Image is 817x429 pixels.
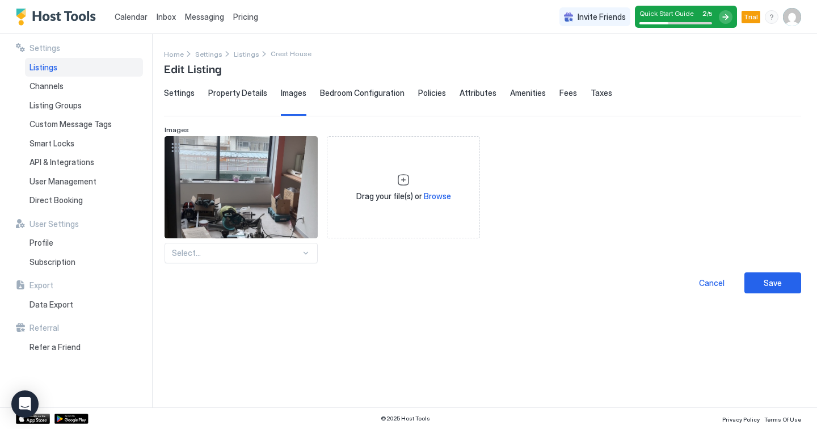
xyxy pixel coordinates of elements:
[115,12,148,22] span: Calendar
[510,88,546,98] span: Amenities
[25,233,143,253] a: Profile
[54,414,89,424] a: Google Play Store
[30,43,60,53] span: Settings
[16,9,101,26] a: Host Tools Logo
[16,414,50,424] a: App Store
[164,48,184,60] a: Home
[699,277,725,289] div: Cancel
[30,62,57,73] span: Listings
[783,8,801,26] div: User profile
[157,11,176,23] a: Inbox
[115,11,148,23] a: Calendar
[578,12,626,22] span: Invite Friends
[559,88,577,98] span: Fees
[424,191,451,201] span: Browse
[25,115,143,134] a: Custom Message Tags
[591,88,612,98] span: Taxes
[765,10,778,24] div: menu
[381,415,430,422] span: © 2025 Host Tools
[25,338,143,357] a: Refer a Friend
[157,12,176,22] span: Inbox
[25,153,143,172] a: API & Integrations
[30,257,75,267] span: Subscription
[165,125,189,134] span: Images
[25,295,143,314] a: Data Export
[30,323,59,333] span: Referral
[234,50,259,58] span: Listings
[185,11,224,23] a: Messaging
[30,300,73,310] span: Data Export
[234,48,259,60] div: Breadcrumb
[30,119,112,129] span: Custom Message Tags
[165,136,318,238] div: View image
[195,48,222,60] div: Breadcrumb
[460,88,496,98] span: Attributes
[764,416,801,423] span: Terms Of Use
[707,10,712,18] span: / 5
[233,12,258,22] span: Pricing
[30,280,53,291] span: Export
[164,48,184,60] div: Breadcrumb
[281,88,306,98] span: Images
[25,253,143,272] a: Subscription
[30,238,53,248] span: Profile
[30,176,96,187] span: User Management
[722,413,760,424] a: Privacy Policy
[744,272,801,293] button: Save
[30,342,81,352] span: Refer a Friend
[164,88,195,98] span: Settings
[11,390,39,418] div: Open Intercom Messenger
[744,12,758,22] span: Trial
[764,413,801,424] a: Terms Of Use
[25,58,143,77] a: Listings
[25,77,143,96] a: Channels
[271,49,311,58] span: Breadcrumb
[639,9,694,18] span: Quick Start Guide
[683,272,740,293] button: Cancel
[30,138,74,149] span: Smart Locks
[25,96,143,115] a: Listing Groups
[30,81,64,91] span: Channels
[25,172,143,191] a: User Management
[320,88,405,98] span: Bedroom Configuration
[702,9,707,18] span: 2
[722,416,760,423] span: Privacy Policy
[30,219,79,229] span: User Settings
[30,195,83,205] span: Direct Booking
[185,12,224,22] span: Messaging
[764,277,782,289] div: Save
[30,100,82,111] span: Listing Groups
[164,60,221,77] span: Edit Listing
[195,50,222,58] span: Settings
[208,88,267,98] span: Property Details
[25,134,143,153] a: Smart Locks
[418,88,446,98] span: Policies
[164,50,184,58] span: Home
[30,157,94,167] span: API & Integrations
[25,191,143,210] a: Direct Booking
[356,191,451,201] span: Drag your file(s) or
[234,48,259,60] a: Listings
[195,48,222,60] a: Settings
